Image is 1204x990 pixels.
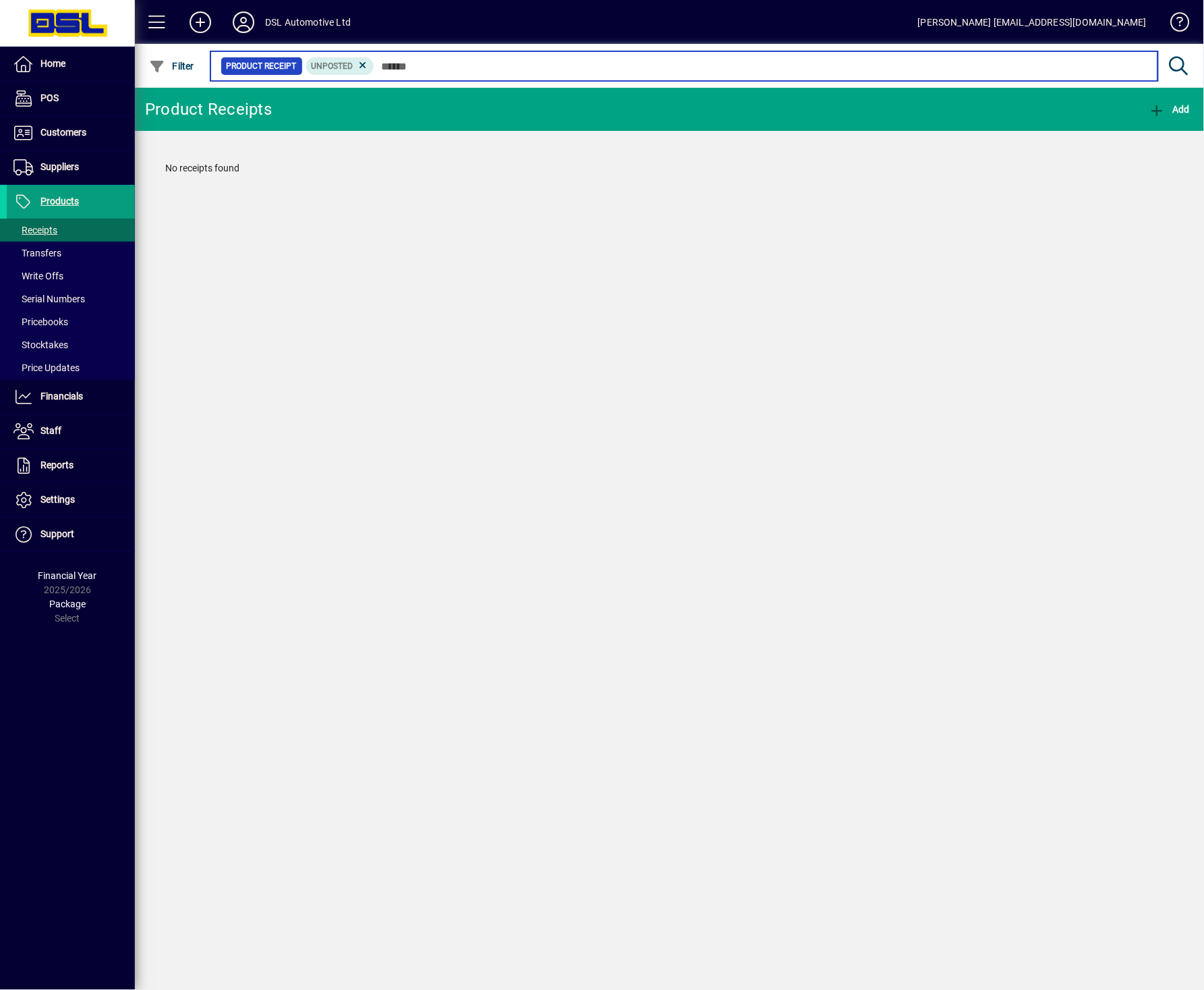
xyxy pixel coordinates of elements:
[7,356,135,379] a: Price Updates
[40,391,83,402] span: Financials
[7,242,135,265] a: Transfers
[7,333,135,356] a: Stocktakes
[7,47,135,81] a: Home
[7,219,135,242] a: Receipts
[918,11,1147,33] div: [PERSON_NAME] [EMAIL_ADDRESS][DOMAIN_NAME]
[40,161,79,172] span: Suppliers
[13,225,57,236] span: Receipts
[306,57,374,75] mat-chip: Product Movement Status: Unposted
[145,99,272,120] div: Product Receipts
[40,127,86,138] span: Customers
[265,11,351,33] div: DSL Automotive Ltd
[38,570,97,581] span: Financial Year
[13,294,85,304] span: Serial Numbers
[1146,97,1193,121] button: Add
[13,248,61,258] span: Transfers
[149,61,194,72] span: Filter
[40,494,75,505] span: Settings
[1149,104,1190,115] span: Add
[7,287,135,310] a: Serial Numbers
[13,339,68,350] span: Stocktakes
[7,483,135,517] a: Settings
[40,425,61,436] span: Staff
[146,54,198,78] button: Filter
[40,528,74,539] span: Support
[7,449,135,483] a: Reports
[13,362,80,373] span: Price Updates
[7,380,135,414] a: Financials
[7,265,135,287] a: Write Offs
[40,196,79,207] span: Products
[7,310,135,333] a: Pricebooks
[49,599,86,609] span: Package
[227,59,297,73] span: Product Receipt
[152,148,1187,189] div: No receipts found
[7,82,135,115] a: POS
[40,58,65,69] span: Home
[13,317,68,327] span: Pricebooks
[1160,3,1187,47] a: Knowledge Base
[7,150,135,184] a: Suppliers
[7,518,135,551] a: Support
[13,271,63,281] span: Write Offs
[179,10,222,34] button: Add
[222,10,265,34] button: Profile
[312,61,353,71] span: Unposted
[7,116,135,150] a: Customers
[40,460,74,470] span: Reports
[7,414,135,448] a: Staff
[40,92,59,103] span: POS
